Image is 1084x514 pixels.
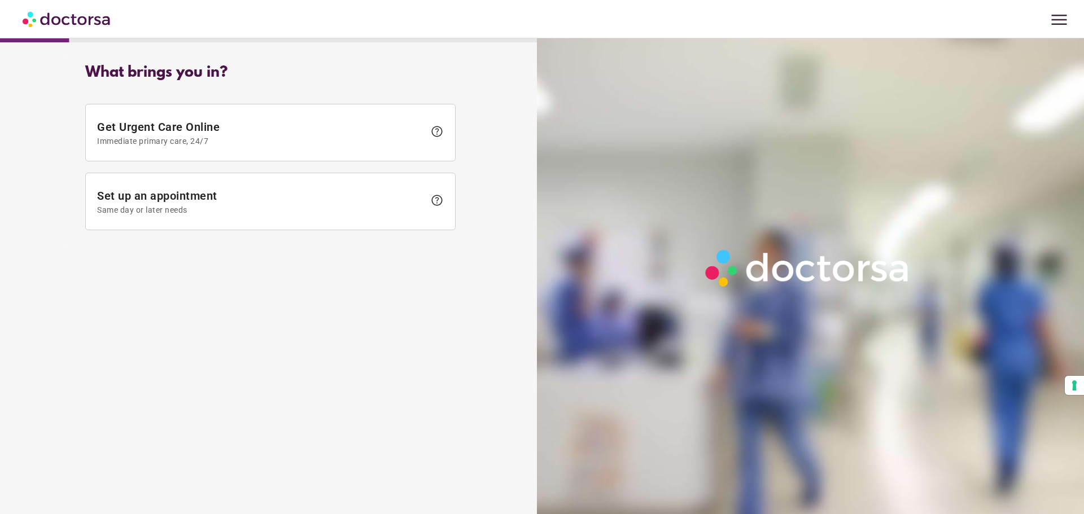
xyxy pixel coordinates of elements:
span: Get Urgent Care Online [97,120,425,146]
div: What brings you in? [85,64,456,81]
img: Logo-Doctorsa-trans-White-partial-flat.png [700,244,916,292]
button: Your consent preferences for tracking technologies [1065,376,1084,395]
img: Doctorsa.com [23,6,112,32]
span: help [430,125,444,138]
span: Immediate primary care, 24/7 [97,137,425,146]
span: menu [1048,9,1070,30]
span: help [430,194,444,207]
span: Set up an appointment [97,189,425,214]
span: Same day or later needs [97,205,425,214]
